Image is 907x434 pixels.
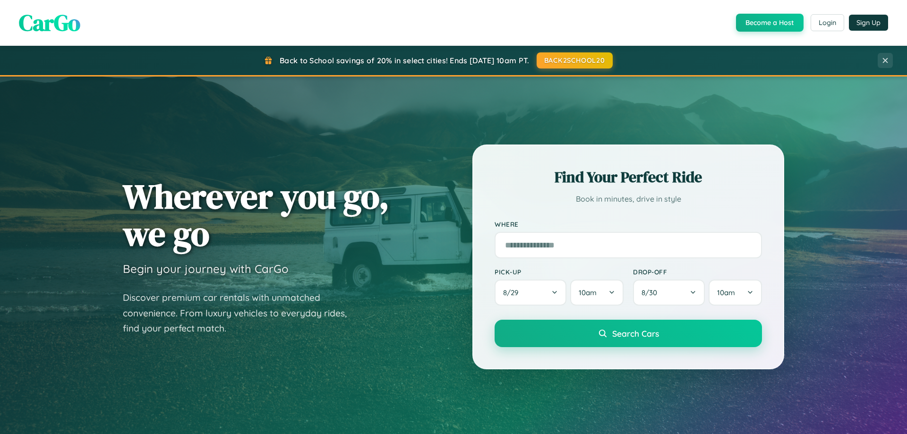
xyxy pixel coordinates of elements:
span: Search Cars [612,328,659,339]
p: Discover premium car rentals with unmatched convenience. From luxury vehicles to everyday rides, ... [123,290,359,336]
span: 8 / 29 [503,288,523,297]
button: 8/30 [633,280,705,306]
span: 10am [579,288,597,297]
button: Login [811,14,844,31]
span: Back to School savings of 20% in select cities! Ends [DATE] 10am PT. [280,56,529,65]
span: 8 / 30 [642,288,662,297]
p: Book in minutes, drive in style [495,192,762,206]
label: Where [495,220,762,228]
button: 8/29 [495,280,566,306]
button: Become a Host [736,14,804,32]
h3: Begin your journey with CarGo [123,262,289,276]
button: Search Cars [495,320,762,347]
button: BACK2SCHOOL20 [537,52,613,68]
label: Pick-up [495,268,624,276]
label: Drop-off [633,268,762,276]
span: CarGo [19,7,80,38]
button: 10am [709,280,762,306]
h2: Find Your Perfect Ride [495,167,762,187]
h1: Wherever you go, we go [123,178,389,252]
span: 10am [717,288,735,297]
button: 10am [570,280,624,306]
button: Sign Up [849,15,888,31]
